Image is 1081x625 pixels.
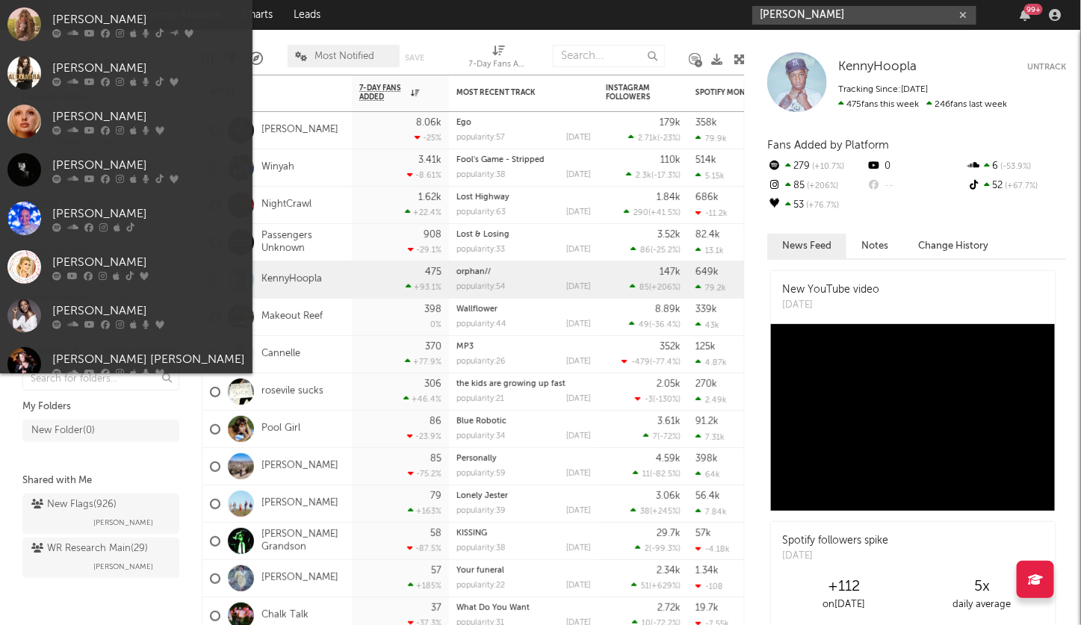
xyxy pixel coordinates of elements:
div: ( ) [629,320,681,329]
div: [DATE] [566,246,591,254]
div: [DATE] [566,171,591,179]
div: 686k [696,193,719,202]
div: -25 % [415,133,442,143]
a: KennyHoopla [838,60,917,75]
a: WR Research Main(29)[PERSON_NAME] [22,538,179,578]
span: 290 [634,209,648,217]
div: 58 [430,529,442,538]
div: -87.5 % [407,544,442,553]
div: 0 [867,157,966,176]
div: 8.89k [655,305,681,314]
div: 6 [967,157,1066,176]
div: popularity: 34 [456,432,506,441]
div: +46.4 % [403,394,442,404]
div: 86 [430,417,442,426]
div: +185 % [408,581,442,591]
span: KennyHoopla [838,60,917,73]
div: 79.2k [696,283,726,293]
a: Chalk Talk [261,609,309,622]
div: ( ) [633,469,681,479]
span: +10.7 % [810,163,844,171]
a: orphan// [456,268,491,276]
span: 2.71k [638,134,657,143]
div: 514k [696,155,716,165]
div: Your funeral [456,567,591,575]
div: New Flags ( 926 ) [31,496,117,514]
div: 79.9k [696,134,727,143]
div: -23.9 % [407,432,442,441]
div: popularity: 63 [456,208,506,217]
div: 2.34k [657,566,681,576]
span: -25.2 % [653,246,678,255]
div: ( ) [630,282,681,292]
div: 37 [431,603,442,613]
div: 7-Day Fans Added (7-Day Fans Added) [469,37,529,81]
div: ( ) [643,432,681,441]
a: Fool's Game - Stripped [456,156,545,164]
span: Fans Added by Platform [767,140,889,151]
div: New Folder ( 0 ) [31,422,95,440]
a: Passengers Unknown [261,230,344,255]
div: +93.1 % [406,282,442,292]
div: 398k [696,454,718,464]
button: Change History [903,234,1003,258]
div: 57k [696,529,711,538]
div: 56.4k [696,491,720,501]
div: ( ) [628,133,681,143]
span: 86 [640,246,651,255]
div: [PERSON_NAME] [52,205,245,223]
div: [DATE] [566,582,591,590]
span: 246 fans last week [838,100,1007,109]
div: 475 [425,267,442,277]
div: popularity: 21 [456,395,504,403]
div: Most Recent Track [456,88,569,97]
span: 2.3k [636,172,651,180]
a: MP3 [456,343,474,351]
span: -36.4 % [651,321,678,329]
div: [DATE] [566,395,591,403]
div: 2.72k [657,603,681,613]
div: popularity: 26 [456,358,506,366]
div: popularity: 38 [456,544,506,553]
span: +206 % [651,284,678,292]
div: ( ) [631,506,681,516]
div: 908 [424,230,442,240]
a: Wallflower [456,305,498,314]
div: 2.05k [657,379,681,389]
div: 4.87k [696,358,727,367]
div: 7.31k [696,432,725,442]
span: 7 [653,433,657,441]
button: Save [405,54,424,62]
div: 8.06k [416,118,442,128]
div: 279 [767,157,867,176]
div: popularity: 54 [456,283,506,291]
a: Lonely Jester [456,492,508,500]
div: [DATE] [566,283,591,291]
div: 79 [430,491,442,501]
div: -4.18k [696,544,730,554]
div: 1.34k [696,566,719,576]
div: [PERSON_NAME] [52,60,245,78]
div: 0 % [430,321,442,329]
div: 306 [424,379,442,389]
div: 110k [660,155,681,165]
a: Personally [456,455,497,463]
div: +77.9 % [405,357,442,367]
span: -82.5 % [652,470,678,479]
button: Notes [846,234,903,258]
div: -108 [696,582,723,591]
div: [DATE] [566,544,591,553]
a: New Flags(926)[PERSON_NAME] [22,494,179,534]
div: [DATE] [566,134,591,142]
a: [PERSON_NAME] [261,497,338,510]
div: 1.62k [418,193,442,202]
div: ( ) [635,394,681,404]
div: 85 [767,176,867,196]
div: on [DATE] [775,596,913,614]
span: 7-Day Fans Added [359,84,407,102]
span: 38 [640,508,650,516]
div: 7.84k [696,507,727,517]
a: KennyHoopla [261,273,322,286]
div: -8.61 % [407,170,442,180]
div: [PERSON_NAME] [PERSON_NAME] [52,351,245,369]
